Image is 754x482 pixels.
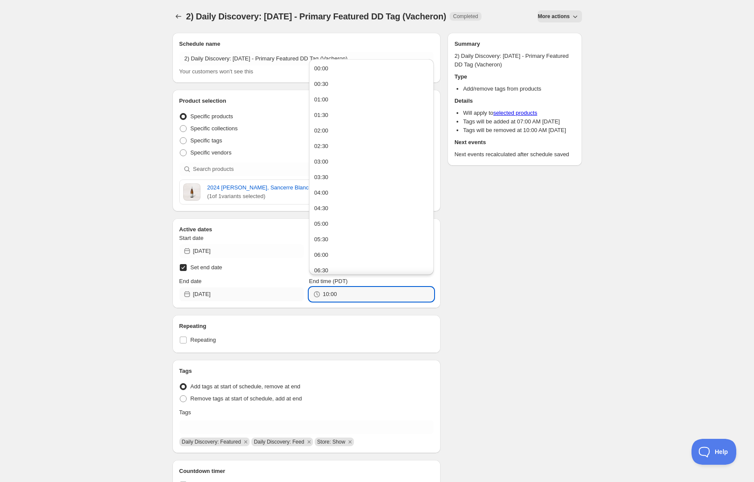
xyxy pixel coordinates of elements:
[453,13,478,20] span: Completed
[454,52,575,69] p: 2) Daily Discovery: [DATE] - Primary Featured DD Tag (Vacheron)
[179,367,434,375] h2: Tags
[179,68,253,75] span: Your customers won't see this
[314,95,329,104] div: 01:00
[179,235,203,241] span: Start date
[312,170,431,184] button: 03:30
[312,93,431,107] button: 01:00
[191,395,302,402] span: Remove tags at start of schedule, add at end
[463,126,575,135] li: Tags will be removed at 10:00 AM [DATE]
[454,138,575,147] h2: Next events
[463,109,575,117] li: Will apply to
[179,278,202,284] span: End date
[191,337,216,343] span: Repeating
[312,248,431,262] button: 06:00
[179,467,434,476] h2: Countdown timer
[454,72,575,81] h2: Type
[191,137,222,144] span: Specific tags
[314,220,329,228] div: 05:00
[463,117,575,126] li: Tags will be added at 07:00 AM [DATE]
[312,62,431,76] button: 00:00
[312,139,431,153] button: 02:30
[538,10,582,22] button: More actions
[179,97,434,105] h2: Product selection
[454,150,575,159] p: Next events recalculated after schedule saved
[314,173,329,182] div: 03:30
[186,12,446,21] span: 2) Daily Discovery: [DATE] - Primary Featured DD Tag (Vacheron)
[314,158,329,166] div: 03:00
[454,40,575,48] h2: Summary
[179,322,434,331] h2: Repeating
[312,124,431,138] button: 02:00
[312,108,431,122] button: 01:30
[314,142,329,151] div: 02:30
[312,217,431,231] button: 05:00
[191,113,233,120] span: Specific products
[179,40,434,48] h2: Schedule name
[538,13,569,20] span: More actions
[305,438,313,446] button: Remove Daily Discovery: Feed
[191,383,300,390] span: Add tags at start of schedule, remove at end
[691,439,737,465] iframe: Toggle Customer Support
[314,251,329,259] div: 06:00
[179,408,191,417] p: Tags
[312,202,431,215] button: 04:30
[314,111,329,120] div: 01:30
[193,162,412,176] input: Search products
[314,235,329,244] div: 05:30
[317,439,345,445] span: Store: Show
[207,183,387,192] a: 2024 [PERSON_NAME], Sancerre Blanc
[312,186,431,200] button: 04:00
[312,264,431,277] button: 06:30
[346,438,354,446] button: Remove Store: Show
[309,278,348,284] span: End time (PDT)
[314,189,329,197] div: 04:00
[454,97,575,105] h2: Details
[242,438,250,446] button: Remove Daily Discovery: Featured
[493,110,537,116] a: selected products
[207,192,387,201] span: ( 1 of 1 variants selected)
[312,233,431,246] button: 05:30
[191,149,232,156] span: Specific vendors
[314,80,329,88] div: 00:30
[312,77,431,91] button: 00:30
[314,64,329,73] div: 00:00
[172,10,185,22] button: Schedules
[254,439,304,445] span: Daily Discovery: Feed
[463,85,575,93] li: Add/remove tags from products
[191,264,222,271] span: Set end date
[312,155,431,169] button: 03:00
[179,225,434,234] h2: Active dates
[314,204,329,213] div: 04:30
[191,125,238,132] span: Specific collections
[314,266,329,275] div: 06:30
[314,126,329,135] div: 02:00
[182,439,241,445] span: Daily Discovery: Featured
